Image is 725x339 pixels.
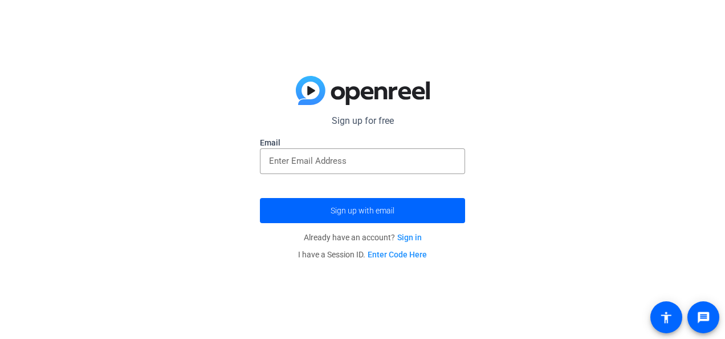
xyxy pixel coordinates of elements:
mat-icon: message [697,310,710,324]
img: blue-gradient.svg [296,76,430,106]
span: Already have an account? [304,233,422,242]
button: Sign up with email [260,198,465,223]
label: Email [260,137,465,148]
a: Sign in [397,233,422,242]
span: I have a Session ID. [298,250,427,259]
p: Sign up for free [260,114,465,128]
input: Enter Email Address [269,154,456,168]
a: Enter Code Here [368,250,427,259]
mat-icon: accessibility [659,310,673,324]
